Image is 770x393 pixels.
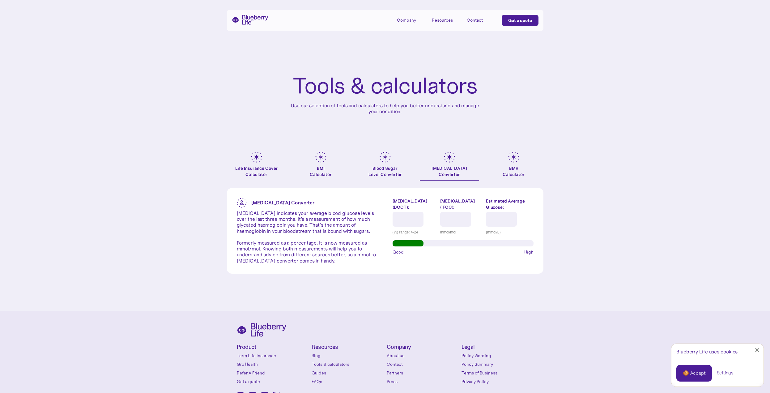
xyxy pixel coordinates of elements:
[462,361,534,367] a: Policy Summary
[312,370,384,376] a: Guides
[462,344,534,350] h4: Legal
[312,344,384,350] h4: Resources
[717,370,733,376] a: Settings
[387,344,459,350] h4: Company
[432,165,467,177] div: [MEDICAL_DATA] Converter
[232,15,268,25] a: home
[508,17,532,23] div: Get a quote
[676,349,759,355] div: Blueberry Life uses cookies
[387,378,459,385] a: Press
[387,361,459,367] a: Contact
[440,229,481,235] div: mmol/mol
[751,344,764,356] a: Close Cookie Popup
[310,165,332,177] div: BMI Calculator
[368,165,402,177] div: Blood Sugar Level Converter
[393,229,436,235] div: (%) range: 4-24
[312,352,384,359] a: Blog
[387,352,459,359] a: About us
[312,378,384,385] a: FAQs
[467,18,483,23] div: Contact
[502,15,538,26] a: Get a quote
[484,152,543,181] a: BMRCalculator
[387,370,459,376] a: Partners
[237,344,309,350] h4: Product
[286,103,484,114] p: Use our selection of tools and calculators to help you better understand and manage your condition.
[432,15,460,25] div: Resources
[237,210,378,264] p: [MEDICAL_DATA] indicates your average blood glucose levels over the last three months. It’s a mea...
[312,361,384,367] a: Tools & calculators
[355,152,415,181] a: Blood SugarLevel Converter
[397,15,425,25] div: Company
[393,249,404,255] span: Good
[237,378,309,385] a: Get a quote
[237,370,309,376] a: Refer A Friend
[432,18,453,23] div: Resources
[291,152,351,181] a: BMICalculator
[486,198,533,210] label: Estimated Average Glucose:
[293,74,477,98] h1: Tools & calculators
[676,365,712,382] a: 🍪 Accept
[397,18,416,23] div: Company
[237,361,309,367] a: Gro Health
[486,229,533,235] div: (mmol/L)
[251,199,315,206] strong: [MEDICAL_DATA] Converter
[503,165,525,177] div: BMR Calculator
[420,152,479,181] a: [MEDICAL_DATA]Converter
[524,249,534,255] span: High
[462,378,534,385] a: Privacy Policy
[462,352,534,359] a: Policy Wording
[440,198,481,210] label: [MEDICAL_DATA] (IFCC):
[462,370,534,376] a: Terms of Business
[393,198,436,210] label: [MEDICAL_DATA] (DCCT):
[467,15,495,25] a: Contact
[683,370,705,377] div: 🍪 Accept
[227,152,286,181] a: Life Insurance Cover Calculator
[237,352,309,359] a: Term Life Insurance
[227,165,286,177] div: Life Insurance Cover Calculator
